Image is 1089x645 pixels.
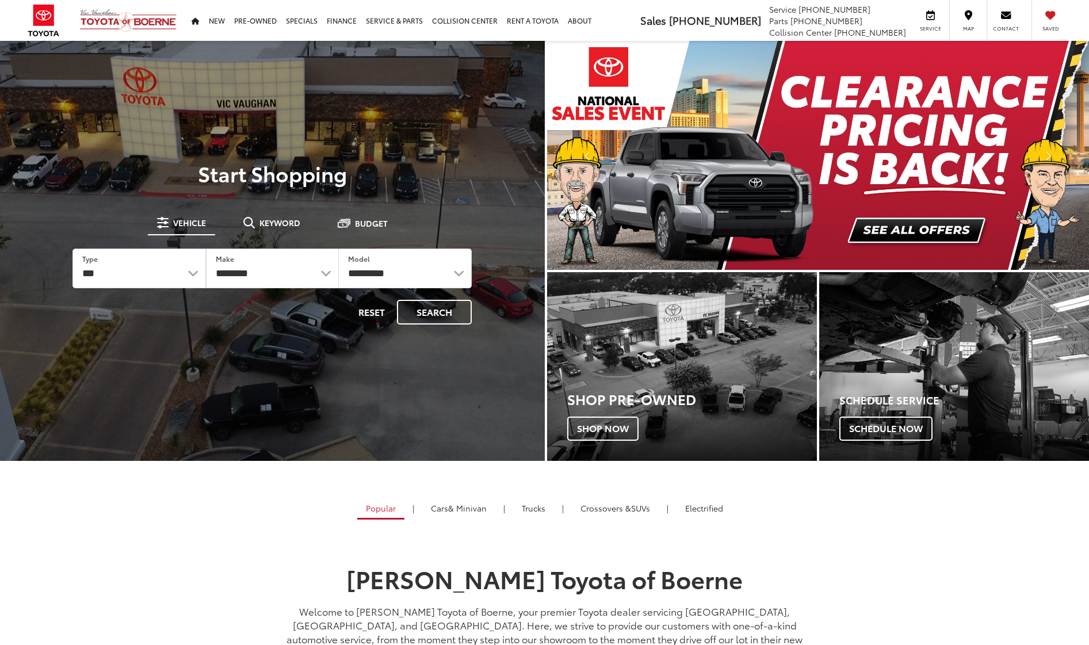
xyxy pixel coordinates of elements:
[355,219,388,227] span: Budget
[677,498,732,518] a: Electrified
[422,498,495,518] a: Cars
[79,9,177,32] img: Vic Vaughan Toyota of Boerne
[559,502,567,514] li: |
[348,254,370,264] label: Model
[277,565,812,591] h1: [PERSON_NAME] Toyota of Boerne
[547,64,628,247] button: Click to view previous picture.
[834,26,906,38] span: [PHONE_NUMBER]
[572,498,659,518] a: SUVs
[790,15,862,26] span: [PHONE_NUMBER]
[669,13,761,28] span: [PHONE_NUMBER]
[567,391,817,406] h3: Shop Pre-Owned
[547,272,817,461] a: Shop Pre-Owned Shop Now
[769,3,796,15] span: Service
[798,3,870,15] span: [PHONE_NUMBER]
[547,272,817,461] div: Toyota
[993,25,1019,32] span: Contact
[769,15,788,26] span: Parts
[82,254,98,264] label: Type
[448,502,487,514] span: & Minivan
[500,502,508,514] li: |
[1008,64,1089,247] button: Click to view next picture.
[259,219,300,227] span: Keyword
[513,498,554,518] a: Trucks
[664,502,671,514] li: |
[819,272,1089,461] div: Toyota
[216,254,234,264] label: Make
[357,498,404,520] a: Popular
[349,300,395,325] button: Reset
[918,25,943,32] span: Service
[839,417,933,441] span: Schedule Now
[397,300,472,325] button: Search
[48,162,496,185] p: Start Shopping
[769,26,832,38] span: Collision Center
[567,417,639,441] span: Shop Now
[173,219,206,227] span: Vehicle
[580,502,631,514] span: Crossovers &
[410,502,417,514] li: |
[819,272,1089,461] a: Schedule Service Schedule Now
[839,395,1089,406] h4: Schedule Service
[1038,25,1063,32] span: Saved
[956,25,981,32] span: Map
[640,13,666,28] span: Sales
